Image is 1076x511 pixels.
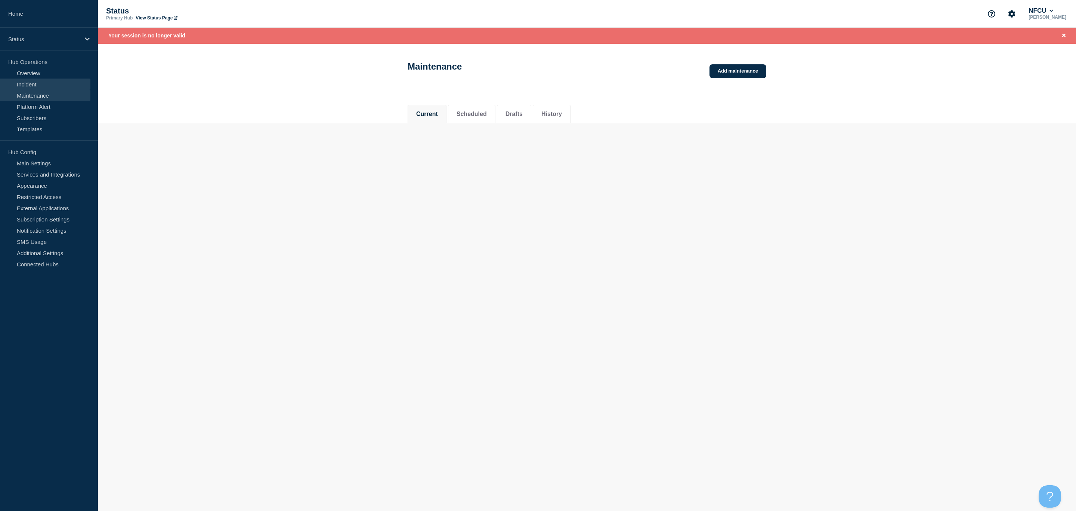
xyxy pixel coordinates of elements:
p: Status [106,7,256,15]
a: View Status Page [136,15,177,21]
button: Scheduled [457,111,487,117]
button: NFCU [1027,7,1055,15]
iframe: Help Scout Beacon - Open [1039,485,1061,508]
button: Account settings [1004,6,1020,22]
a: Add maintenance [709,64,766,78]
p: Status [8,36,80,42]
span: Your session is no longer valid [108,33,185,39]
button: Support [984,6,999,22]
p: [PERSON_NAME] [1027,15,1068,20]
button: Drafts [505,111,523,117]
button: Close banner [1059,31,1069,40]
h1: Maintenance [408,61,462,72]
button: Current [416,111,438,117]
button: History [541,111,562,117]
p: Primary Hub [106,15,133,21]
